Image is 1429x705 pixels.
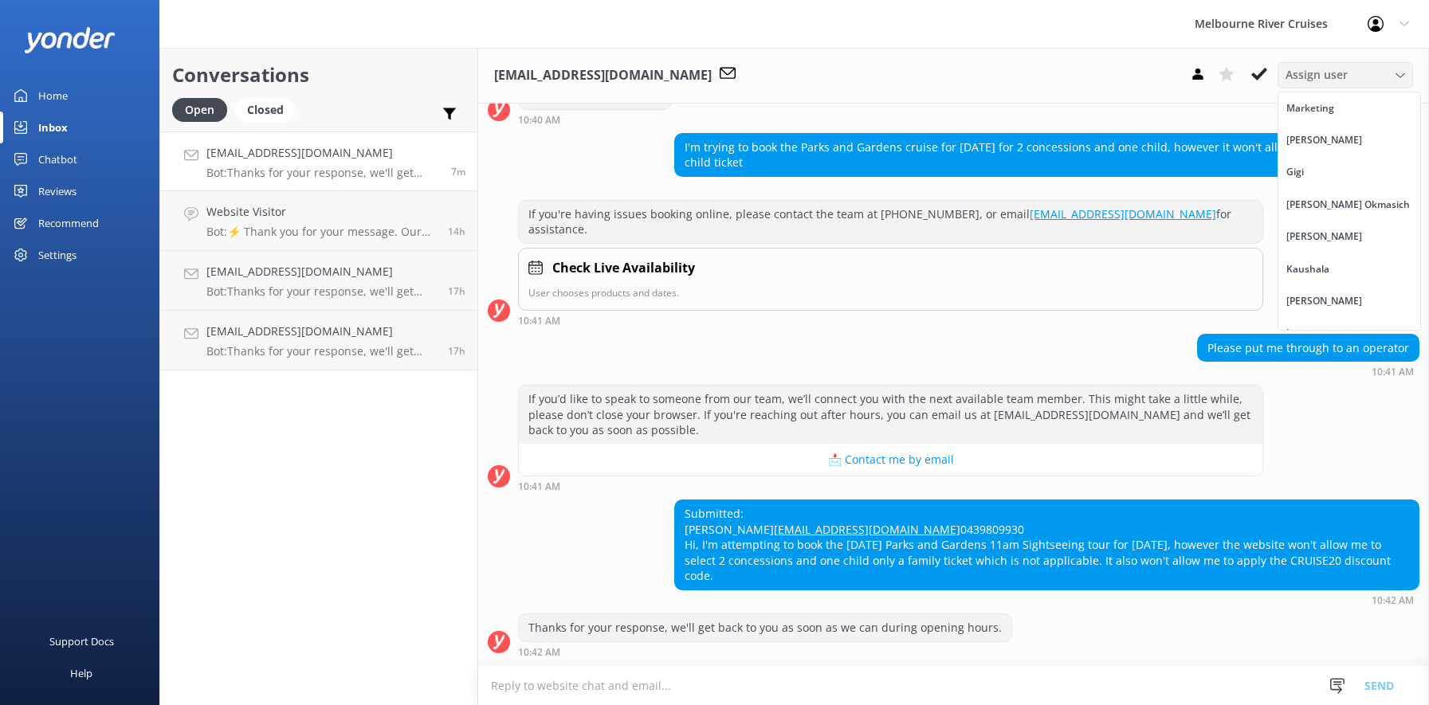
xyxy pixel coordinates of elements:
[1286,325,1308,341] div: Inna
[38,112,68,143] div: Inbox
[206,284,436,299] p: Bot: Thanks for your response, we'll get back to you as soon as we can during opening hours.
[674,181,1419,192] div: Oct 03 2025 10:40am (UTC +10:00) Australia/Sydney
[1372,596,1414,605] strong: 10:42 AM
[528,285,1253,300] p: User chooses products and dates.
[206,225,436,239] p: Bot: ⚡ Thank you for your message. Our office hours are Mon - Fri 9.30am - 5pm. We'll get back to...
[1286,100,1334,116] div: Marketing
[1286,229,1362,245] div: [PERSON_NAME]
[206,344,436,358] p: Bot: Thanks for your response, we'll get back to you as soon as we can during opening hours.
[1030,206,1216,221] a: [EMAIL_ADDRESS][DOMAIN_NAME]
[38,239,77,271] div: Settings
[235,100,304,118] a: Closed
[1278,62,1413,88] div: Assign User
[552,258,695,279] h4: Check Live Availability
[206,263,436,280] h4: [EMAIL_ADDRESS][DOMAIN_NAME]
[172,60,465,90] h2: Conversations
[675,500,1419,589] div: Submitted: [PERSON_NAME] 0439809930 Hi, I'm attempting to book the [DATE] Parks and Gardens 11am ...
[774,522,960,537] a: [EMAIL_ADDRESS][DOMAIN_NAME]
[1286,197,1410,213] div: [PERSON_NAME] Okmasich
[206,323,436,340] h4: [EMAIL_ADDRESS][DOMAIN_NAME]
[518,116,560,125] strong: 10:40 AM
[519,444,1262,476] button: 📩 Contact me by email
[1197,366,1419,377] div: Oct 03 2025 10:41am (UTC +10:00) Australia/Sydney
[451,165,465,178] span: Oct 03 2025 10:42am (UTC +10:00) Australia/Sydney
[38,175,77,207] div: Reviews
[518,316,560,326] strong: 10:41 AM
[675,134,1419,176] div: I'm trying to book the Parks and Gardens cruise for [DATE] for 2 concessions and one child, howev...
[24,27,116,53] img: yonder-white-logo.png
[38,80,68,112] div: Home
[1286,66,1348,84] span: Assign user
[1286,164,1304,180] div: Gigi
[1286,261,1329,277] div: Kaushala
[518,648,560,657] strong: 10:42 AM
[1286,132,1362,148] div: [PERSON_NAME]
[518,315,1263,326] div: Oct 03 2025 10:41am (UTC +10:00) Australia/Sydney
[518,482,560,492] strong: 10:41 AM
[160,131,477,191] a: [EMAIL_ADDRESS][DOMAIN_NAME]Bot:Thanks for your response, we'll get back to you as soon as we can...
[206,144,439,162] h4: [EMAIL_ADDRESS][DOMAIN_NAME]
[518,480,1263,492] div: Oct 03 2025 10:41am (UTC +10:00) Australia/Sydney
[38,143,77,175] div: Chatbot
[448,225,465,238] span: Oct 02 2025 07:52pm (UTC +10:00) Australia/Sydney
[518,114,672,125] div: Oct 03 2025 10:40am (UTC +10:00) Australia/Sydney
[1286,293,1362,309] div: [PERSON_NAME]
[49,625,114,657] div: Support Docs
[519,386,1262,444] div: If you’d like to speak to someone from our team, we’ll connect you with the next available team m...
[206,203,436,221] h4: Website Visitor
[172,100,235,118] a: Open
[448,344,465,358] span: Oct 02 2025 05:12pm (UTC +10:00) Australia/Sydney
[494,65,712,86] h3: [EMAIL_ADDRESS][DOMAIN_NAME]
[1198,335,1419,362] div: Please put me through to an operator
[519,614,1011,641] div: Thanks for your response, we'll get back to you as soon as we can during opening hours.
[206,166,439,180] p: Bot: Thanks for your response, we'll get back to you as soon as we can during opening hours.
[160,251,477,311] a: [EMAIL_ADDRESS][DOMAIN_NAME]Bot:Thanks for your response, we'll get back to you as soon as we can...
[519,201,1262,243] div: If you're having issues booking online, please contact the team at [PHONE_NUMBER], or email for a...
[160,191,477,251] a: Website VisitorBot:⚡ Thank you for your message. Our office hours are Mon - Fri 9.30am - 5pm. We'...
[1372,367,1414,377] strong: 10:41 AM
[235,98,296,122] div: Closed
[448,284,465,298] span: Oct 02 2025 05:33pm (UTC +10:00) Australia/Sydney
[38,207,99,239] div: Recommend
[518,646,1012,657] div: Oct 03 2025 10:42am (UTC +10:00) Australia/Sydney
[172,98,227,122] div: Open
[70,657,92,689] div: Help
[674,594,1419,605] div: Oct 03 2025 10:42am (UTC +10:00) Australia/Sydney
[160,311,477,370] a: [EMAIL_ADDRESS][DOMAIN_NAME]Bot:Thanks for your response, we'll get back to you as soon as we can...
